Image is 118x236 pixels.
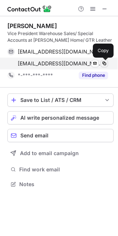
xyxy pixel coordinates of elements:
div: Vice President Warehouse Sales/ Special Accounts at [PERSON_NAME] Home/ GTR Leather [7,30,114,44]
span: AI write personalized message [20,115,99,121]
span: Send email [20,133,48,138]
img: ContactOut v5.3.10 [7,4,52,13]
span: Notes [19,181,111,188]
button: Notes [7,179,114,189]
div: Save to List / ATS / CRM [20,97,101,103]
button: Send email [7,129,114,142]
button: Reveal Button [79,72,108,79]
button: AI write personalized message [7,111,114,124]
button: Add to email campaign [7,147,114,160]
span: [EMAIL_ADDRESS][DOMAIN_NAME] [18,48,102,55]
span: Add to email campaign [20,150,79,156]
span: [EMAIL_ADDRESS][DOMAIN_NAME] [18,60,102,67]
button: Find work email [7,164,114,175]
span: Find work email [19,166,111,173]
button: save-profile-one-click [7,93,114,107]
div: [PERSON_NAME] [7,22,57,30]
